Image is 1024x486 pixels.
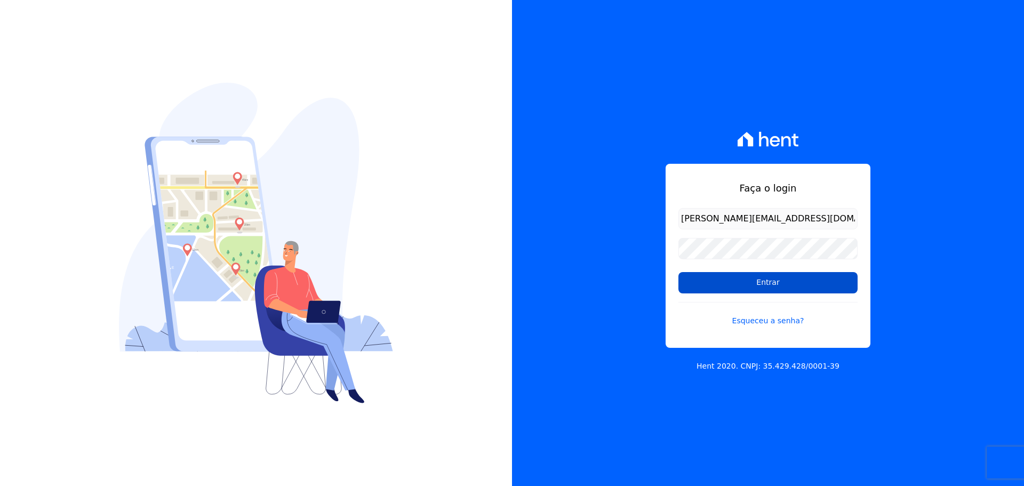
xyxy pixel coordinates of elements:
p: Hent 2020. CNPJ: 35.429.428/0001-39 [697,361,839,372]
a: Esqueceu a senha? [678,302,858,326]
input: Entrar [678,272,858,293]
h1: Faça o login [678,181,858,195]
img: Login [119,83,393,403]
input: Email [678,208,858,229]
